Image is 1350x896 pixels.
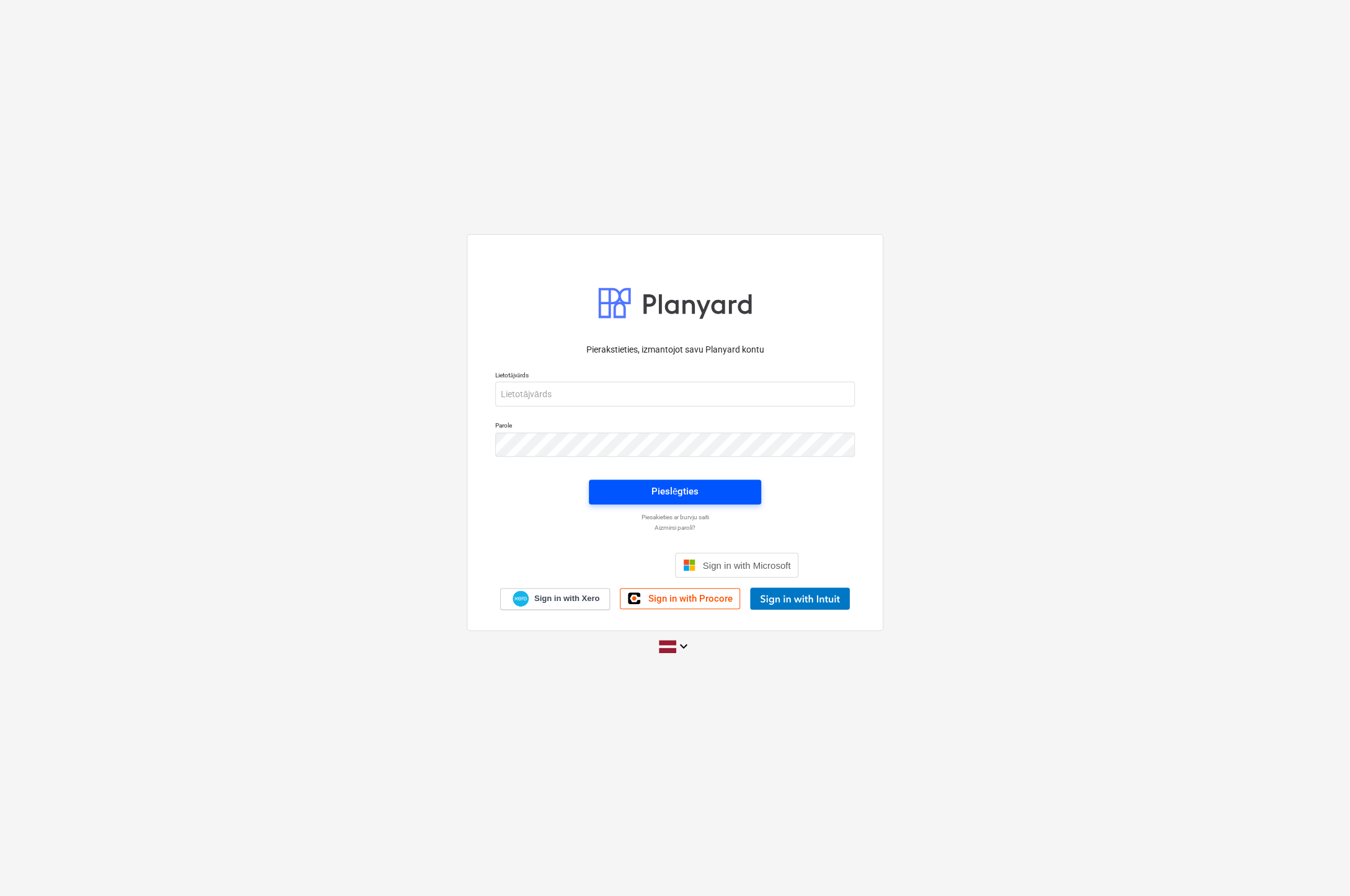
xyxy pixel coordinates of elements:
[500,588,611,610] a: Sign in with Xero
[495,382,855,406] input: Lietotājvārds
[489,513,861,521] a: Piesakieties ar burvju saiti
[489,524,861,532] a: Aizmirsi paroli?
[589,480,761,504] button: Pieslēgties
[495,343,855,356] p: Pierakstieties, izmantojot savu Planyard kontu
[513,591,529,607] img: Xero logo
[534,593,599,604] span: Sign in with Xero
[620,588,740,609] a: Sign in with Procore
[495,421,855,432] p: Parole
[703,560,791,571] span: Sign in with Microsoft
[676,639,691,654] i: keyboard_arrow_down
[1288,837,1350,896] iframe: Chat Widget
[545,551,671,579] iframe: Sign in with Google Button
[495,371,855,382] p: Lietotājvārds
[648,593,732,604] span: Sign in with Procore
[683,559,695,571] img: Microsoft logo
[651,483,699,499] div: Pieslēgties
